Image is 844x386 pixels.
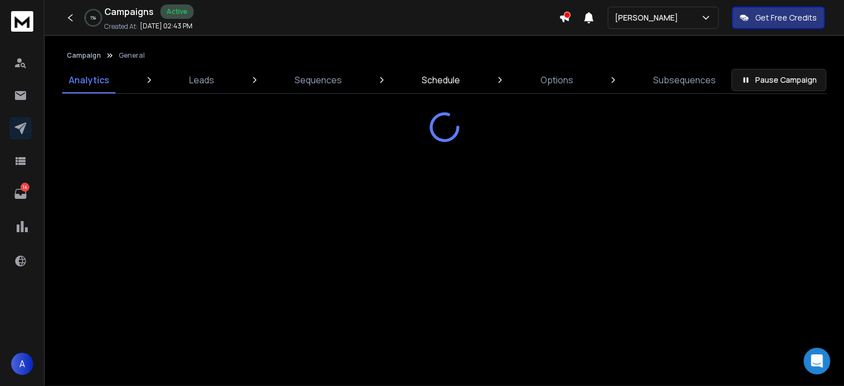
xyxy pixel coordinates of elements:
a: Leads [183,67,221,93]
p: Get Free Credits [755,12,817,23]
a: Analytics [62,67,116,93]
p: 1 % [90,14,96,21]
p: Subsequences [653,73,716,87]
div: Active [160,4,194,19]
div: Open Intercom Messenger [803,348,830,374]
p: Created At: [104,22,138,31]
button: Pause Campaign [731,69,826,91]
p: General [119,51,145,60]
a: Options [534,67,580,93]
p: Sequences [295,73,342,87]
button: Get Free Credits [732,7,825,29]
p: 14 [21,183,29,192]
button: A [11,353,33,375]
p: [PERSON_NAME] [615,12,683,23]
button: Campaign [67,51,101,60]
p: Analytics [69,73,109,87]
h1: Campaigns [104,5,154,18]
a: Schedule [415,67,467,93]
p: Schedule [422,73,460,87]
p: Options [540,73,573,87]
a: 14 [9,183,32,205]
a: Sequences [288,67,348,93]
p: Leads [189,73,214,87]
p: [DATE] 02:43 PM [140,22,193,31]
img: logo [11,11,33,32]
a: Subsequences [646,67,722,93]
